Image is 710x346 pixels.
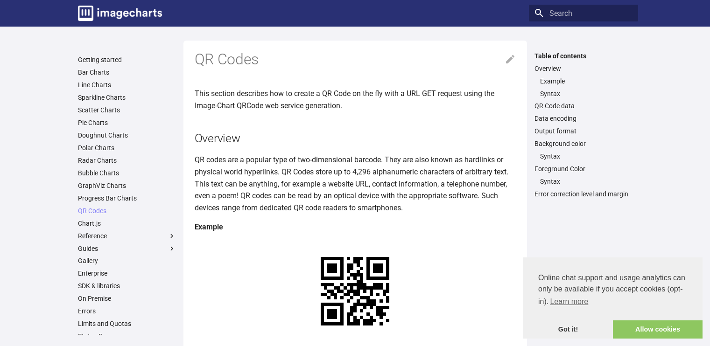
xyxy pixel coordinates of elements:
a: Pie Charts [78,118,176,127]
label: Reference [78,232,176,240]
a: Enterprise [78,269,176,277]
a: Limits and Quotas [78,319,176,328]
a: GraphViz Charts [78,181,176,190]
label: Guides [78,244,176,253]
span: Online chat support and usage analytics can only be available if you accept cookies (opt-in). [538,272,688,309]
label: Table of contents [529,52,638,60]
a: allow cookies [613,320,703,339]
a: Errors [78,307,176,315]
a: Syntax [540,152,633,160]
nav: Table of contents [529,52,638,199]
a: Overview [534,64,633,73]
a: Doughnut Charts [78,131,176,139]
nav: Overview [534,77,633,98]
a: QR Codes [78,207,176,215]
div: cookieconsent [523,257,703,339]
p: This section describes how to create a QR Code on the fly with a URL GET request using the Image-... [195,88,516,111]
a: Image-Charts documentation [74,2,166,25]
a: Bubble Charts [78,169,176,177]
a: Getting started [78,55,176,64]
a: Polar Charts [78,144,176,152]
a: On Premise [78,294,176,303]
a: Bar Charts [78,68,176,76]
a: Gallery [78,256,176,265]
a: QR Code data [534,102,633,110]
input: Search [529,5,638,21]
a: Radar Charts [78,156,176,165]
p: QR codes are a popular type of two-dimensional barcode. They are also known as hardlinks or physi... [195,154,516,214]
a: learn more about cookies [548,295,590,309]
a: Syntax [540,177,633,186]
a: Sparkline Charts [78,93,176,102]
a: Chart.js [78,219,176,228]
a: Error correction level and margin [534,190,633,198]
img: chart [304,241,406,342]
a: Status Page [78,332,176,340]
a: Data encoding [534,114,633,123]
h2: Overview [195,130,516,146]
a: Syntax [540,90,633,98]
a: Scatter Charts [78,106,176,114]
a: Background color [534,139,633,148]
a: Foreground Color [534,165,633,173]
h4: Example [195,221,516,233]
nav: Background color [534,152,633,160]
img: logo [78,6,162,21]
nav: Foreground Color [534,177,633,186]
a: SDK & libraries [78,282,176,290]
a: Line Charts [78,81,176,89]
a: Output format [534,127,633,135]
h1: QR Codes [195,50,516,69]
a: Example [540,77,633,85]
a: Progress Bar Charts [78,194,176,202]
a: dismiss cookie message [523,320,613,339]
